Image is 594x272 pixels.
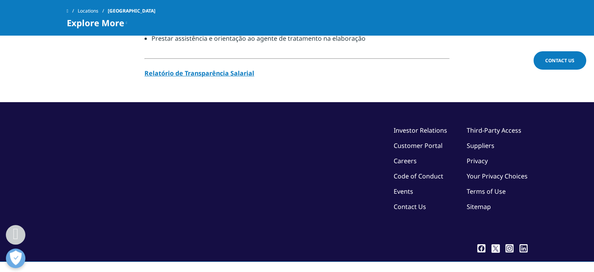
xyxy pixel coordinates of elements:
[533,51,586,70] a: Contact Us
[394,141,442,150] a: Customer Portal
[467,202,491,211] a: Sitemap
[78,4,108,18] a: Locations
[545,57,574,64] span: Contact Us
[467,126,521,135] a: Third-Party Access
[108,4,155,18] span: [GEOGRAPHIC_DATA]
[467,172,528,180] a: Your Privacy Choices
[394,157,417,165] a: Careers
[152,34,450,49] li: Prestar assistência e orientação ao agente de tratamento na elaboração
[144,69,254,77] a: Relatório de Transparência Salarial
[394,172,443,180] a: Code of Conduct
[394,126,447,135] a: Investor Relations
[394,187,413,196] a: Events
[467,141,494,150] a: Suppliers
[6,249,25,268] button: Abrir preferências
[467,187,506,196] a: Terms of Use
[394,202,426,211] a: Contact Us
[467,157,488,165] a: Privacy
[67,18,124,27] span: Explore More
